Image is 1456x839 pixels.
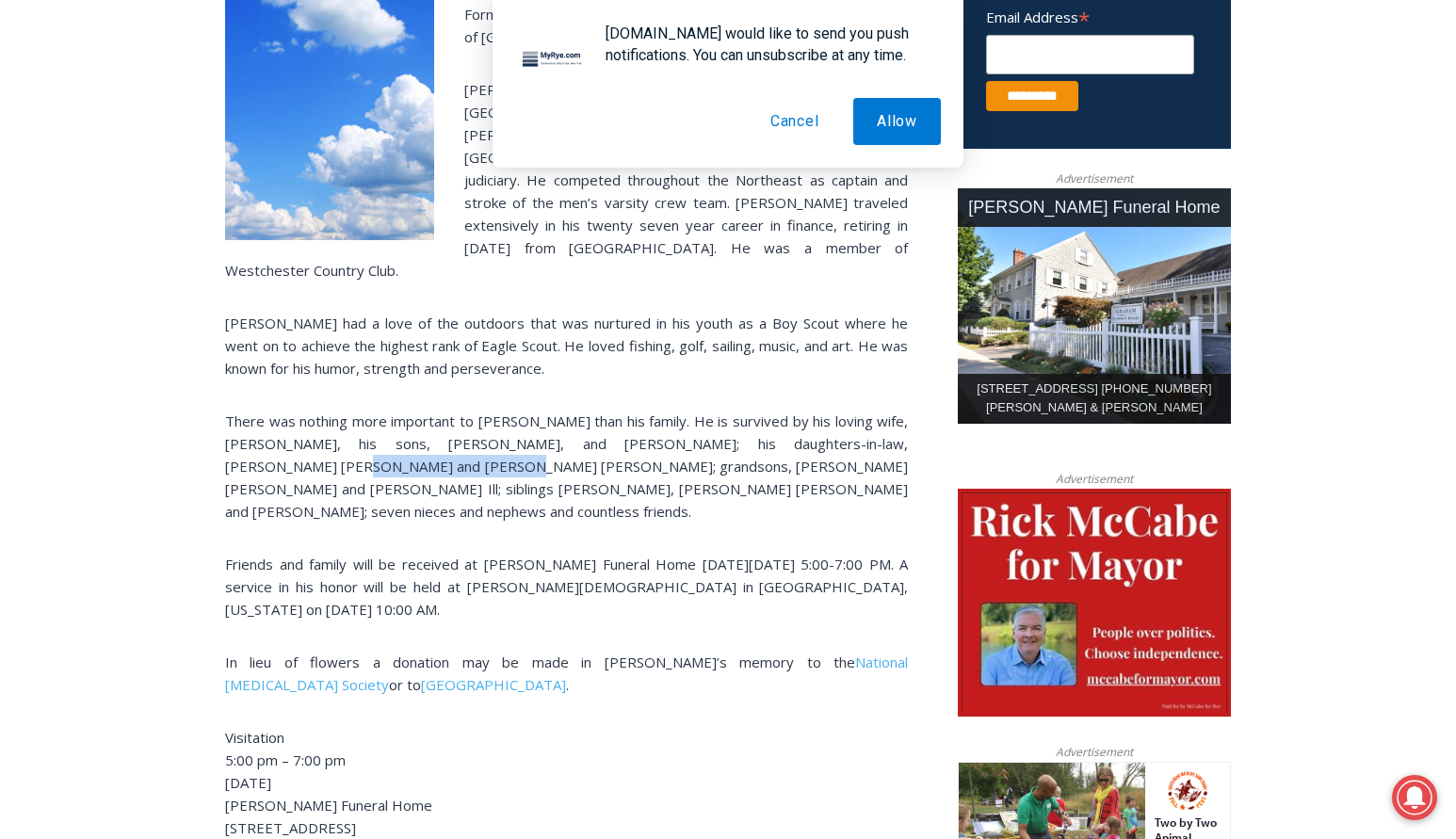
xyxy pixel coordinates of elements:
div: / [210,178,215,197]
img: notification icon [515,23,590,98]
p: [PERSON_NAME] was born on [DEMOGRAPHIC_DATA] in [GEOGRAPHIC_DATA], [US_STATE], to [PERSON_NAME] a... [225,78,908,282]
span: Intern @ [DOMAIN_NAME] [493,187,873,230]
a: [GEOGRAPHIC_DATA] [421,675,566,694]
div: [DOMAIN_NAME] would like to send you push notifications. You can unsubscribe at any time. [590,23,941,66]
a: [PERSON_NAME] Read Sanctuary Fall Fest: [DATE] [1,187,272,234]
p: [PERSON_NAME] had a love of the outdoors that was nurtured in his youth as a Boy Scout where he w... [225,312,908,379]
span: Advertisement [1037,743,1152,761]
div: Two by Two Animal Haven & The Nature Company: The Wild World of Animals [197,53,263,173]
span: Advertisement [1037,470,1152,488]
p: In lieu of flowers a donation may be made in [PERSON_NAME]’s memory to the or to . [225,651,908,696]
span: Advertisement [1037,169,1152,187]
a: National [MEDICAL_DATA] Society [225,653,908,694]
div: 6 [219,178,228,197]
p: There was nothing more important to [PERSON_NAME] than his family. He is survived by his loving w... [225,410,908,523]
h4: [PERSON_NAME] Read Sanctuary Fall Fest: [DATE] [15,189,241,233]
div: "The first chef I interviewed talked about coming to [GEOGRAPHIC_DATA] from [GEOGRAPHIC_DATA] in ... [476,1,890,183]
img: McCabe for Mayor [958,489,1231,717]
p: Friends and family will be received at [PERSON_NAME] Funeral Home [DATE][DATE] 5:00-7:00 PM. A se... [225,553,908,621]
div: [STREET_ADDRESS] [PHONE_NUMBER] [PERSON_NAME] & [PERSON_NAME] [958,374,1231,425]
button: Allow [853,98,941,145]
div: [PERSON_NAME] Funeral Home [958,188,1231,227]
a: Intern @ [DOMAIN_NAME] [453,183,913,234]
button: Cancel [747,98,843,145]
div: 6 [197,178,205,197]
